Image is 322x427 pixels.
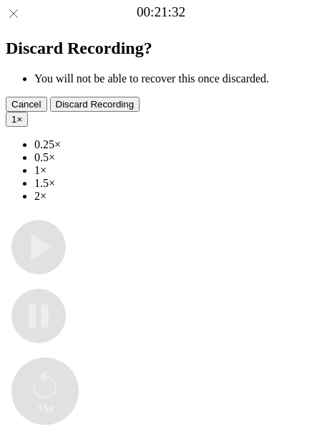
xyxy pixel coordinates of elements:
a: 00:21:32 [137,4,185,20]
li: 1× [34,164,316,177]
li: 0.5× [34,151,316,164]
h2: Discard Recording? [6,39,316,58]
li: You will not be able to recover this once discarded. [34,72,316,85]
button: 1× [6,112,28,127]
button: Cancel [6,97,47,112]
span: 1 [11,114,16,125]
li: 0.25× [34,138,316,151]
li: 2× [34,190,316,203]
button: Discard Recording [50,97,140,112]
li: 1.5× [34,177,316,190]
